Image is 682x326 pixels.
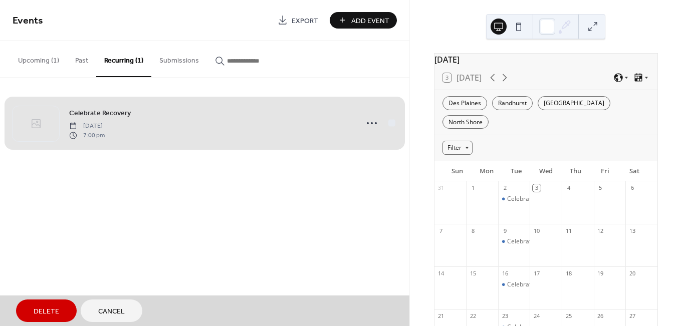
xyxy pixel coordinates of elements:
div: Celebrate Recovery [507,280,562,289]
div: 16 [501,269,509,277]
div: 24 [533,312,540,320]
button: Upcoming (1) [10,41,67,76]
div: 2 [501,184,509,192]
div: Thu [561,161,590,181]
div: 18 [565,269,572,277]
div: 13 [628,227,636,234]
div: 4 [565,184,572,192]
div: Celebrate Recovery [507,195,562,203]
div: 10 [533,227,540,234]
div: Mon [472,161,502,181]
div: Sat [620,161,649,181]
button: Submissions [151,41,207,76]
span: Add Event [351,16,389,26]
div: [GEOGRAPHIC_DATA] [538,96,610,110]
div: 20 [628,269,636,277]
div: 23 [501,312,509,320]
span: Events [13,11,43,31]
div: 7 [437,227,445,234]
div: 3 [533,184,540,192]
div: [DATE] [434,54,657,66]
div: Randhurst [492,96,533,110]
div: 12 [597,227,604,234]
div: 6 [628,184,636,192]
div: Des Plaines [442,96,487,110]
a: Export [270,12,326,29]
div: 11 [565,227,572,234]
div: 25 [565,312,572,320]
div: 9 [501,227,509,234]
div: Celebrate Recovery [498,195,530,203]
div: 27 [628,312,636,320]
button: Add Event [330,12,397,29]
div: 17 [533,269,540,277]
div: North Shore [442,115,489,129]
span: Delete [34,306,59,317]
div: 5 [597,184,604,192]
div: 19 [597,269,604,277]
div: 26 [597,312,604,320]
div: 21 [437,312,445,320]
div: Wed [531,161,561,181]
button: Recurring (1) [96,41,151,77]
div: Celebrate Recovery [498,237,530,246]
div: 8 [469,227,477,234]
div: 1 [469,184,477,192]
div: 14 [437,269,445,277]
span: Cancel [98,306,125,317]
div: 22 [469,312,477,320]
span: Export [292,16,318,26]
div: 15 [469,269,477,277]
div: Celebrate Recovery [498,280,530,289]
div: Tue [502,161,531,181]
div: Sun [442,161,472,181]
button: Cancel [81,299,142,322]
button: Past [67,41,96,76]
div: Fri [590,161,620,181]
div: Celebrate Recovery [507,237,562,246]
div: 31 [437,184,445,192]
button: Delete [16,299,77,322]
